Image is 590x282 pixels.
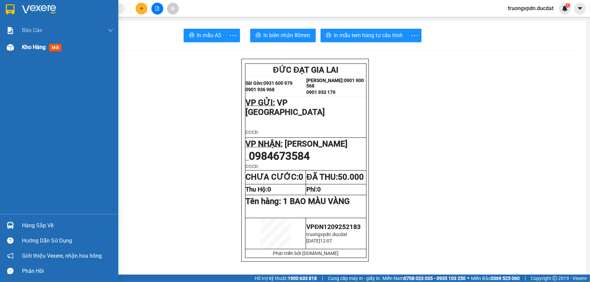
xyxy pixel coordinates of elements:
strong: 0901 933 179 [44,33,77,39]
strong: 0369 525 060 [491,276,520,281]
span: Kho hàng [22,44,46,50]
span: printer [189,32,194,39]
span: truongvpdn.ducdat [306,232,347,237]
img: icon-new-feature [562,5,568,11]
span: ⚪️ [467,277,469,280]
strong: [PERSON_NAME]: [306,78,344,83]
span: Báo cáo [22,26,42,34]
span: CCCD: [246,130,259,135]
strong: Sài Gòn: [4,19,25,25]
span: Hỗ trợ kỹ thuật: [255,275,317,282]
button: plus [136,3,147,15]
div: Hướng dẫn sử dụng [22,236,113,246]
button: more [227,29,240,42]
span: ĐỨC ĐẠT GIA LAI [19,6,84,16]
span: 50.000 [338,172,364,182]
span: VP NHẬN: [246,139,283,149]
strong: Sài Gòn: [246,80,264,86]
img: solution-icon [7,27,14,34]
strong: 0901 933 179 [306,89,335,95]
span: VP GỬI: [246,98,275,107]
span: 12:07 [320,238,332,243]
span: VP [GEOGRAPHIC_DATA] [4,42,84,61]
span: copyright [552,276,557,281]
img: warehouse-icon [7,44,14,51]
strong: Phí: [306,186,321,193]
span: 0984673584 [249,150,310,162]
strong: 1900 633 818 [288,276,317,281]
span: aim [170,6,175,11]
span: Miền Bắc [471,275,520,282]
span: more [227,31,240,40]
button: printerIn biên nhận 80mm [250,29,316,42]
strong: ĐÃ THU: [306,172,363,182]
span: In mẫu A5 [197,31,221,40]
span: notification [7,253,14,259]
strong: 0708 023 035 - 0935 103 250 [404,276,466,281]
span: down [108,28,113,33]
span: 0 [268,186,272,193]
div: Phản hồi [22,266,113,276]
button: caret-down [574,3,586,15]
span: 1 [567,3,569,8]
span: 0 [317,186,321,193]
button: printerIn mẫu tem hàng tự cấu hình [321,29,408,42]
span: Tên hàng: [246,197,350,206]
button: aim [167,3,179,15]
span: VP [GEOGRAPHIC_DATA] [246,98,325,117]
span: VP GỬI: [4,42,34,52]
span: 1 BAO MÀU VÀNG [283,197,350,206]
span: ĐỨC ĐẠT GIA LAI [273,65,339,75]
strong: 0901 936 968 [4,33,38,39]
span: [DATE] [306,238,320,243]
span: mới [49,44,62,51]
span: 0 [299,172,304,182]
td: Phát triển bởi [DOMAIN_NAME] [245,249,367,258]
span: caret-down [577,5,583,11]
strong: 0931 600 979 [264,80,293,86]
span: more [408,31,421,40]
span: Giới thiệu Vexere, nhận hoa hồng [22,252,102,260]
span: VPĐN1209252183 [306,223,360,231]
div: Hàng sắp về [22,221,113,231]
button: more [408,29,422,42]
span: Cung cấp máy in - giấy in: [328,275,381,282]
strong: 0901 936 968 [246,87,275,92]
span: message [7,268,14,274]
span: file-add [155,6,160,11]
strong: 0901 900 568 [44,19,98,32]
img: warehouse-icon [7,222,14,229]
strong: CHƯA CƯỚC: [246,172,304,182]
strong: 0931 600 979 [4,19,37,32]
span: [PERSON_NAME] [285,139,348,149]
span: | [525,275,526,282]
span: printer [256,32,261,39]
strong: 0901 900 568 [306,78,364,88]
span: In biên nhận 80mm [264,31,310,40]
span: printer [326,32,331,39]
button: printerIn mẫu A5 [184,29,227,42]
strong: Thu Hộ: [246,186,272,193]
img: logo-vxr [6,4,15,15]
strong: [PERSON_NAME]: [44,19,86,25]
span: question-circle [7,237,14,244]
span: | [322,275,323,282]
span: CCCD: [246,164,259,169]
sup: 1 [566,3,570,8]
span: In mẫu tem hàng tự cấu hình [334,31,403,40]
span: Miền Nam [382,275,466,282]
span: plus [139,6,144,11]
button: file-add [151,3,163,15]
span: truongvpdn.ducdat [502,4,559,12]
